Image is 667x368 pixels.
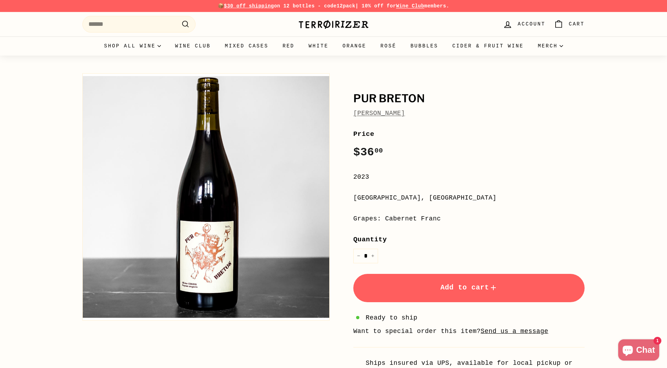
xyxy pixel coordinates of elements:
[353,146,383,159] span: $36
[445,36,531,56] a: Cider & Fruit Wine
[336,36,373,56] a: Orange
[353,214,585,224] div: Grapes: Cabernet Franc
[353,274,585,302] button: Add to cart
[68,36,599,56] div: Primary
[550,14,589,35] a: Cart
[396,3,424,9] a: Wine Club
[353,172,585,182] div: 2023
[353,249,364,263] button: Reduce item quantity by one
[97,36,168,56] summary: Shop all wine
[499,14,550,35] a: Account
[440,283,498,292] span: Add to cart
[353,234,585,245] label: Quantity
[353,326,585,337] li: Want to special order this item?
[518,20,545,28] span: Account
[367,249,378,263] button: Increase item quantity by one
[375,147,383,155] sup: 00
[353,93,585,105] h1: Pur Breton
[569,20,585,28] span: Cart
[616,339,661,362] inbox-online-store-chat: Shopify online store chat
[353,129,585,139] label: Price
[353,193,585,203] div: [GEOGRAPHIC_DATA], [GEOGRAPHIC_DATA]
[337,3,355,9] strong: 12pack
[218,36,275,56] a: Mixed Cases
[353,249,378,263] input: quantity
[224,3,274,9] span: $30 off shipping
[531,36,570,56] summary: Merch
[275,36,302,56] a: Red
[168,36,218,56] a: Wine Club
[82,2,585,10] p: 📦 on 12 bottles - code | 10% off for members.
[302,36,336,56] a: White
[353,110,405,117] a: [PERSON_NAME]
[366,313,417,323] span: Ready to ship
[373,36,404,56] a: Rosé
[404,36,445,56] a: Bubbles
[481,328,548,335] a: Send us a message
